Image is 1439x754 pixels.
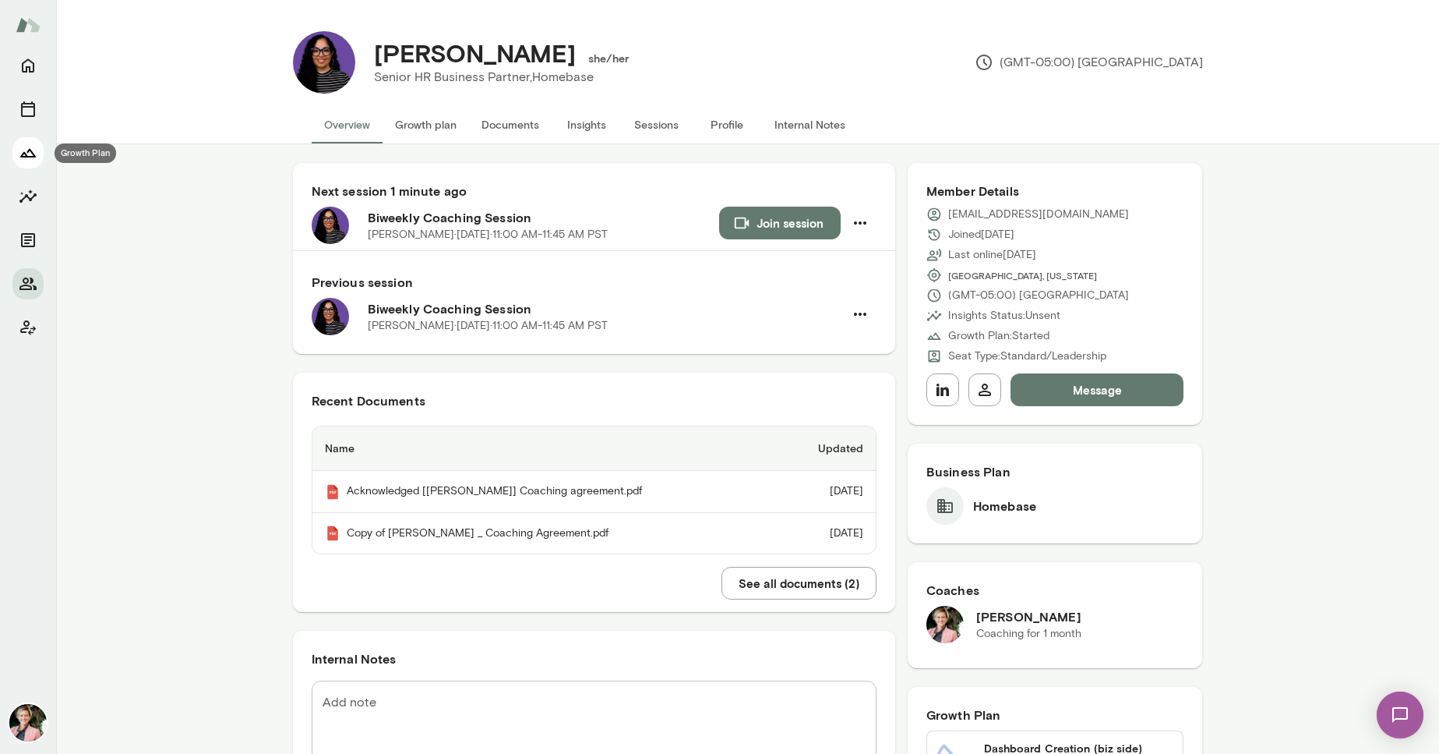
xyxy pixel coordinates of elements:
[368,208,719,227] h6: Biweekly Coaching Session
[780,471,876,513] td: [DATE]
[293,31,355,94] img: Cassidy Edwards
[926,581,1184,600] h6: Coaches
[374,68,617,87] p: Senior HR Business Partner, Homebase
[12,94,44,125] button: Sessions
[948,308,1060,324] p: Insights Status: Unsent
[16,10,41,40] img: Mento
[622,106,692,143] button: Sessions
[9,704,47,742] img: Kelly K. Oliver
[312,650,876,668] h6: Internal Notes
[948,207,1129,222] p: [EMAIL_ADDRESS][DOMAIN_NAME]
[469,106,552,143] button: Documents
[12,312,44,343] button: Client app
[368,227,608,242] p: [PERSON_NAME] · [DATE] · 11:00 AM-11:45 AM PST
[312,106,383,143] button: Overview
[12,50,44,81] button: Home
[312,513,780,554] th: Copy of [PERSON_NAME] _ Coaching Agreement.pdf
[976,607,1081,626] h6: [PERSON_NAME]
[55,143,116,163] div: Growth Plan
[948,288,1129,303] p: (GMT-05:00) [GEOGRAPHIC_DATA]
[383,106,469,143] button: Growth plan
[780,513,876,554] td: [DATE]
[926,606,964,643] img: Kelly K. Oliver
[552,106,622,143] button: Insights
[948,227,1014,242] p: Joined [DATE]
[719,207,841,239] button: Join session
[374,38,576,68] h4: [PERSON_NAME]
[762,106,858,143] button: Internal Notes
[948,269,1097,281] span: [GEOGRAPHIC_DATA], [US_STATE]
[312,391,876,410] h6: Recent Documents
[926,182,1184,200] h6: Member Details
[325,526,340,541] img: Mento
[312,427,780,471] th: Name
[12,225,44,256] button: Documents
[721,567,876,600] button: See all documents (2)
[325,484,340,500] img: Mento
[926,462,1184,481] h6: Business Plan
[1010,373,1184,406] button: Message
[780,427,876,471] th: Updated
[973,497,1036,515] h6: Homebase
[368,299,844,318] h6: Biweekly Coaching Session
[368,318,608,334] p: [PERSON_NAME] · [DATE] · 11:00 AM-11:45 AM PST
[312,273,876,292] h6: Previous session
[12,268,44,299] button: Members
[12,137,44,168] button: Growth Plan
[976,626,1081,642] p: Coaching for 1 month
[692,106,762,143] button: Profile
[312,182,876,200] h6: Next session 1 minute ago
[12,181,44,212] button: Insights
[926,706,1184,724] h6: Growth Plan
[312,471,780,513] th: Acknowledged [[PERSON_NAME]] Coaching agreement.pdf
[948,349,1106,364] p: Seat Type: Standard/Leadership
[588,51,630,66] h6: she/her
[948,247,1036,263] p: Last online [DATE]
[948,328,1049,344] p: Growth Plan: Started
[975,53,1203,72] p: (GMT-05:00) [GEOGRAPHIC_DATA]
